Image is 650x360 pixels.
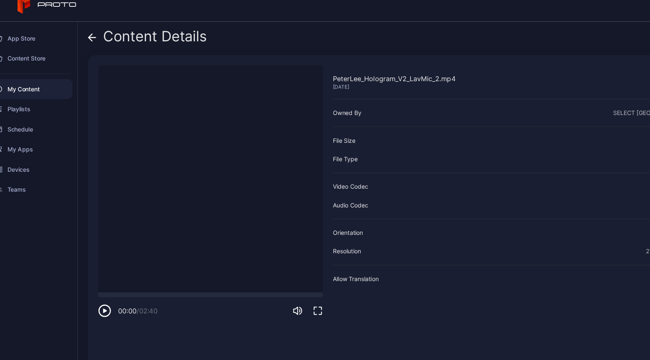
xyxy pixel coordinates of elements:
div: File Size [313,132,333,141]
div: Content Details [93,36,200,54]
div: aac [629,190,638,199]
div: Video Codec [313,174,345,183]
div: File Type [313,149,335,158]
div: PORTRAIT [612,215,638,224]
a: My Content [5,82,79,100]
div: 00:00 [120,285,156,294]
span: Version 1.13.1 • [9,346,34,351]
div: [DATE] [313,86,423,92]
div: Owned By [313,107,339,116]
div: h264 [625,174,638,183]
a: Content Store [5,54,79,72]
div: Orientation [313,215,340,224]
a: Terms Of Service [34,346,65,351]
div: SELECT [GEOGRAPHIC_DATA] [564,107,638,116]
div: 2160 x 3840 (4K) [594,231,638,241]
button: S [626,9,638,21]
a: Schedule [5,118,79,136]
video: Sorry, your browser doesn‘t support embedded videos [102,69,304,273]
div: Resolution [313,231,338,241]
div: PeterLee_Hologram_V2_LavMic_2.mp4 [313,77,423,86]
div: © 2025 PROTO, Inc. [9,336,75,342]
a: My Apps [5,136,79,154]
a: Playlists [5,100,79,118]
div: Allow Translation [313,256,354,265]
span: / 02:40 [137,286,156,293]
div: 1.2 GB [623,132,638,141]
a: Devices [5,154,79,172]
a: Teams [5,172,79,190]
div: Audio Codec [313,190,345,199]
div: mp4 [627,149,638,158]
a: App Store [5,36,79,54]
